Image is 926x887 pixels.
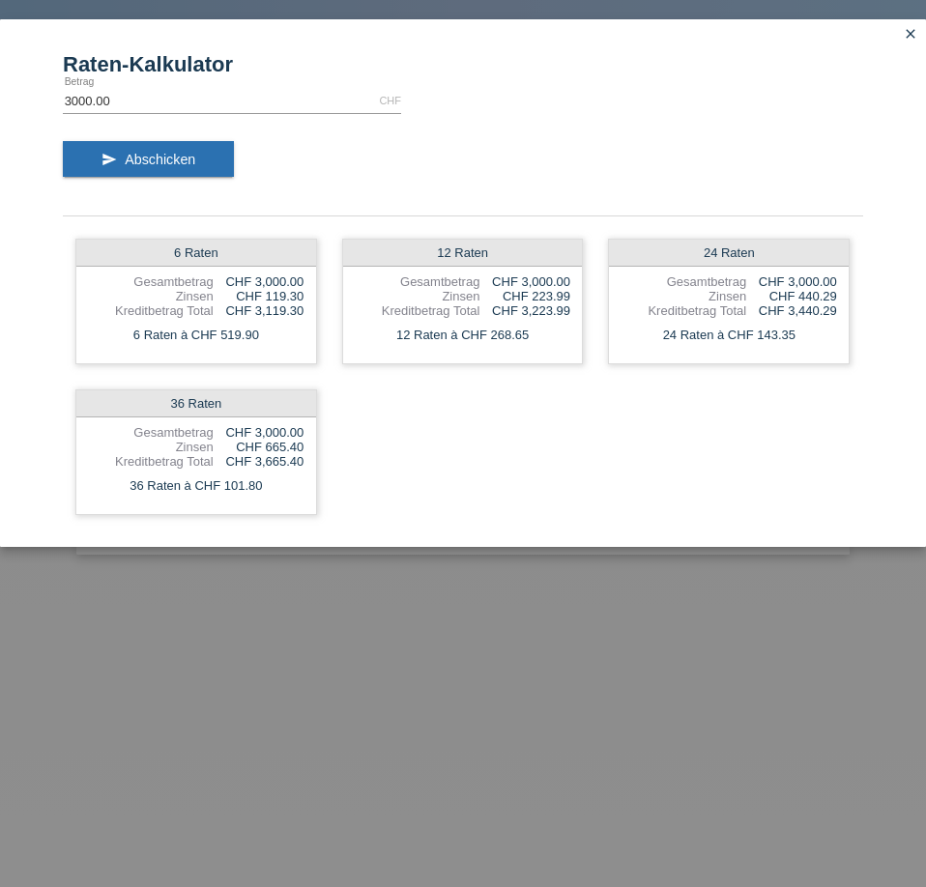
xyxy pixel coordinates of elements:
div: CHF 3,665.40 [214,454,304,469]
div: CHF 223.99 [479,289,570,303]
div: CHF 119.30 [214,289,304,303]
div: CHF 3,000.00 [479,274,570,289]
div: Zinsen [622,289,746,303]
div: 6 Raten [76,240,316,267]
div: 6 Raten à CHF 519.90 [76,323,316,348]
div: CHF 665.40 [214,440,304,454]
span: Abschicken [125,152,195,167]
div: CHF 3,119.30 [214,303,304,318]
a: close [898,24,923,46]
i: close [903,26,918,42]
div: CHF 3,000.00 [214,425,304,440]
div: Kreditbetrag Total [622,303,746,318]
div: 12 Raten [343,240,583,267]
div: CHF 3,223.99 [479,303,570,318]
div: 36 Raten [76,390,316,417]
div: Gesamtbetrag [88,425,213,440]
div: Gesamtbetrag [355,274,479,289]
div: 24 Raten à CHF 143.35 [609,323,849,348]
div: Zinsen [88,289,213,303]
div: Zinsen [355,289,479,303]
div: Kreditbetrag Total [88,454,213,469]
div: CHF 3,000.00 [214,274,304,289]
div: CHF 3,000.00 [746,274,837,289]
div: 36 Raten à CHF 101.80 [76,473,316,499]
div: CHF 440.29 [746,289,837,303]
button: send Abschicken [63,141,234,178]
div: Gesamtbetrag [88,274,213,289]
div: 24 Raten [609,240,849,267]
h1: Raten-Kalkulator [63,52,863,76]
div: Gesamtbetrag [622,274,746,289]
i: send [101,152,117,167]
div: 12 Raten à CHF 268.65 [343,323,583,348]
div: Kreditbetrag Total [88,303,213,318]
div: CHF [379,95,401,106]
div: Kreditbetrag Total [355,303,479,318]
div: CHF 3,440.29 [746,303,837,318]
div: Zinsen [88,440,213,454]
